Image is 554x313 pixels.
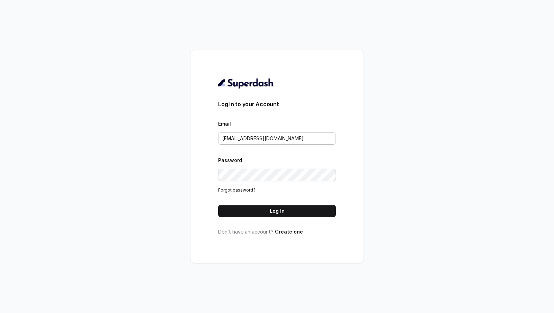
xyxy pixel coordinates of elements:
[218,205,336,217] button: Log In
[218,187,256,193] a: Forgot password?
[218,228,336,235] p: Don’t have an account?
[218,132,336,145] input: youremail@example.com
[218,78,274,89] img: light.svg
[218,121,231,127] label: Email
[275,229,303,235] a: Create one
[218,100,336,108] h3: Log In to your Account
[218,157,242,163] label: Password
